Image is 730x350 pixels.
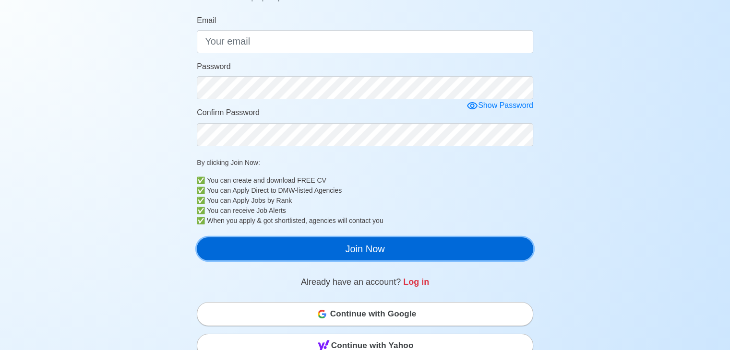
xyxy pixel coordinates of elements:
div: You can Apply Jobs by Rank [207,196,533,206]
div: When you apply & got shortlisted, agencies will contact you [207,216,533,226]
b: ✅ [197,175,205,186]
b: ✅ [197,186,205,196]
span: Continue with Google [330,304,417,324]
span: Confirm Password [197,108,260,117]
div: You can create and download FREE CV [207,175,533,186]
span: Password [197,62,230,70]
b: ✅ [197,196,205,206]
div: You can Apply Direct to DMW-listed Agencies [207,186,533,196]
p: By clicking Join Now: [197,158,533,168]
b: ✅ [197,216,205,226]
b: ✅ [197,206,205,216]
button: Continue with Google [197,302,533,326]
a: Log in [403,277,429,287]
button: Join Now [197,237,533,260]
div: Show Password [467,100,533,112]
input: Your email [197,30,533,53]
span: Email [197,16,216,24]
p: Already have an account? [197,276,533,289]
div: You can receive Job Alerts [207,206,533,216]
